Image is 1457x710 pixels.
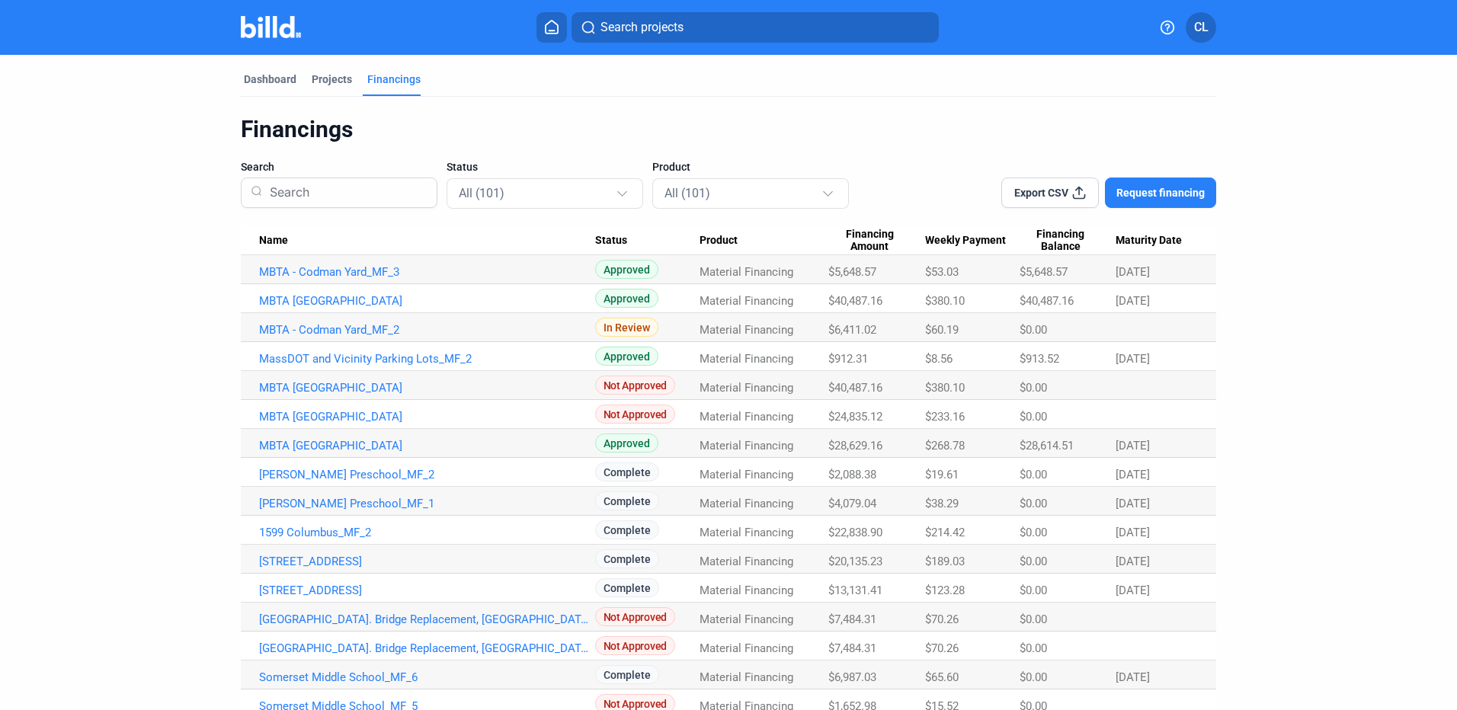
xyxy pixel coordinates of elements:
span: $0.00 [1020,497,1047,510]
span: Approved [595,433,658,453]
span: $40,487.16 [828,381,882,395]
span: Complete [595,520,659,539]
span: $380.10 [925,381,965,395]
span: $19.61 [925,468,959,481]
a: MassDOT and Vicinity Parking Lots_MF_2 [259,352,595,366]
span: [DATE] [1116,584,1150,597]
div: Financing Balance [1020,228,1116,254]
span: $24,835.12 [828,410,882,424]
a: [GEOGRAPHIC_DATA]. Bridge Replacement, [GEOGRAPHIC_DATA], [GEOGRAPHIC_DATA] [259,612,595,626]
span: $38.29 [925,497,959,510]
span: Search [241,159,274,174]
span: $123.28 [925,584,965,597]
span: $70.26 [925,641,959,655]
div: Maturity Date [1116,234,1198,248]
a: MBTA [GEOGRAPHIC_DATA] [259,439,595,453]
span: $65.60 [925,670,959,684]
a: MBTA [GEOGRAPHIC_DATA] [259,294,595,308]
a: Somerset Middle School_MF_6 [259,670,595,684]
span: $22,838.90 [828,526,882,539]
img: Billd Company Logo [241,16,301,38]
span: Approved [595,347,658,366]
span: $268.78 [925,439,965,453]
button: Search projects [572,12,939,43]
span: $28,629.16 [828,439,882,453]
span: Material Financing [700,410,793,424]
div: Financings [367,72,421,87]
a: [PERSON_NAME] Preschool_MF_2 [259,468,595,481]
span: Status [447,159,478,174]
span: Material Financing [700,439,793,453]
span: Complete [595,665,659,684]
span: [DATE] [1116,265,1150,279]
span: $0.00 [1020,612,1047,626]
span: $912.31 [828,352,868,366]
span: $60.19 [925,323,959,337]
span: $40,487.16 [1020,294,1074,308]
span: Status [595,234,627,248]
a: MBTA [GEOGRAPHIC_DATA] [259,381,595,395]
span: Material Financing [700,294,793,308]
span: Not Approved [595,376,675,395]
span: Material Financing [700,612,793,626]
span: Material Financing [700,526,793,539]
span: $13,131.41 [828,584,882,597]
span: Product [700,234,738,248]
span: Not Approved [595,405,675,424]
span: Material Financing [700,468,793,481]
span: $28,614.51 [1020,439,1074,453]
span: Financing Amount [828,228,911,254]
span: $6,987.03 [828,670,876,684]
span: $214.42 [925,526,965,539]
span: [DATE] [1116,670,1150,684]
a: MBTA - Codman Yard_MF_2 [259,323,595,337]
a: MBTA - Codman Yard_MF_3 [259,265,595,279]
span: Maturity Date [1116,234,1182,248]
div: Status [595,234,700,248]
span: Export CSV [1014,185,1068,200]
span: Material Financing [700,323,793,337]
span: $40,487.16 [828,294,882,308]
span: Complete [595,578,659,597]
span: $0.00 [1020,584,1047,597]
span: Material Financing [700,641,793,655]
span: Not Approved [595,607,675,626]
span: $189.03 [925,555,965,568]
span: $0.00 [1020,381,1047,395]
a: [STREET_ADDRESS] [259,584,595,597]
span: $2,088.38 [828,468,876,481]
span: [DATE] [1116,468,1150,481]
span: Name [259,234,288,248]
span: Request financing [1116,185,1205,200]
span: $0.00 [1020,468,1047,481]
span: [DATE] [1116,526,1150,539]
input: Search [264,173,427,213]
button: Request financing [1105,177,1216,208]
span: $7,484.31 [828,641,876,655]
span: Complete [595,462,659,481]
span: Material Financing [700,381,793,395]
a: [PERSON_NAME] Preschool_MF_1 [259,497,595,510]
mat-select-trigger: All (101) [664,186,710,200]
a: MBTA [GEOGRAPHIC_DATA] [259,410,595,424]
span: Material Financing [700,584,793,597]
span: $0.00 [1020,323,1047,337]
span: Material Financing [700,265,793,279]
div: Financing Amount [828,228,924,254]
span: Approved [595,289,658,308]
span: $0.00 [1020,641,1047,655]
span: Not Approved [595,636,675,655]
span: $5,648.57 [828,265,876,279]
mat-select-trigger: All (101) [459,186,504,200]
span: [DATE] [1116,439,1150,453]
span: $5,648.57 [1020,265,1068,279]
a: 1599 Columbus_MF_2 [259,526,595,539]
div: Weekly Payment [925,234,1020,248]
span: Material Financing [700,670,793,684]
div: Projects [312,72,352,87]
button: Export CSV [1001,177,1099,208]
a: [GEOGRAPHIC_DATA]. Bridge Replacement, [GEOGRAPHIC_DATA], [GEOGRAPHIC_DATA] [259,641,595,655]
span: Complete [595,491,659,510]
span: Material Financing [700,497,793,510]
span: CL [1194,18,1209,37]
